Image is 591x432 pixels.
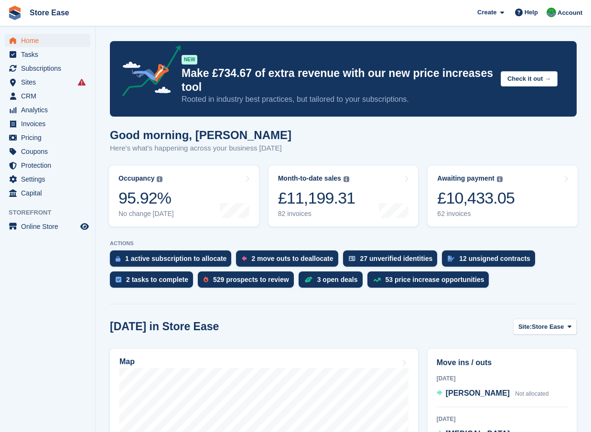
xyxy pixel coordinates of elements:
button: Check it out → [501,71,558,87]
a: 1 active subscription to allocate [110,250,236,271]
a: menu [5,117,90,130]
button: Site: Store Ease [513,319,577,335]
div: NEW [182,55,197,65]
a: menu [5,131,90,144]
span: Site: [518,322,532,332]
span: Settings [21,173,78,186]
img: active_subscription_to_allocate_icon-d502201f5373d7db506a760aba3b589e785aa758c864c3986d89f69b8ff3... [116,256,120,262]
div: 3 open deals [317,276,358,283]
span: CRM [21,89,78,103]
span: Pricing [21,131,78,144]
div: 12 unsigned contracts [459,255,530,262]
div: Month-to-date sales [278,174,341,183]
span: Coupons [21,145,78,158]
h2: [DATE] in Store Ease [110,320,219,333]
img: icon-info-grey-7440780725fd019a000dd9b08b2336e03edf1995a4989e88bcd33f0948082b44.svg [344,176,349,182]
span: Home [21,34,78,47]
a: Occupancy 95.92% No change [DATE] [109,166,259,227]
a: 12 unsigned contracts [442,250,540,271]
a: Month-to-date sales £11,199.31 82 invoices [269,166,419,227]
a: 529 prospects to review [198,271,299,292]
div: 53 price increase opportunities [386,276,484,283]
a: menu [5,173,90,186]
a: 2 move outs to deallocate [236,250,343,271]
a: menu [5,76,90,89]
div: [DATE] [437,415,568,423]
a: menu [5,159,90,172]
a: menu [5,62,90,75]
div: £11,199.31 [278,188,355,208]
span: Not allocated [515,390,548,397]
div: Awaiting payment [437,174,494,183]
div: 529 prospects to review [213,276,289,283]
img: move_outs_to_deallocate_icon-f764333ba52eb49d3ac5e1228854f67142a1ed5810a6f6cc68b1a99e826820c5.svg [242,256,247,261]
img: price-adjustments-announcement-icon-8257ccfd72463d97f412b2fc003d46551f7dbcb40ab6d574587a9cd5c0d94... [114,45,181,100]
div: 95.92% [118,188,174,208]
span: [PERSON_NAME] [446,389,510,397]
img: deal-1b604bf984904fb50ccaf53a9ad4b4a5d6e5aea283cecdc64d6e3604feb123c2.svg [304,276,312,283]
span: Capital [21,186,78,200]
a: 2 tasks to complete [110,271,198,292]
div: 27 unverified identities [360,255,433,262]
a: menu [5,89,90,103]
span: Storefront [9,208,95,217]
div: 82 invoices [278,210,355,218]
p: Here's what's happening across your business [DATE] [110,143,291,154]
h1: Good morning, [PERSON_NAME] [110,129,291,141]
a: Awaiting payment £10,433.05 62 invoices [428,166,578,227]
p: Rooted in industry best practices, but tailored to your subscriptions. [182,94,493,105]
img: icon-info-grey-7440780725fd019a000dd9b08b2336e03edf1995a4989e88bcd33f0948082b44.svg [497,176,503,182]
span: Invoices [21,117,78,130]
div: [DATE] [437,374,568,383]
p: ACTIONS [110,240,577,247]
a: menu [5,145,90,158]
div: 2 tasks to complete [126,276,188,283]
h2: Map [119,357,135,366]
span: Online Store [21,220,78,233]
img: task-75834270c22a3079a89374b754ae025e5fb1db73e45f91037f5363f120a921f8.svg [116,277,121,282]
a: Store Ease [26,5,73,21]
img: contract_signature_icon-13c848040528278c33f63329250d36e43548de30e8caae1d1a13099fd9432cc5.svg [448,256,454,261]
img: Neal Smitheringale [547,8,556,17]
div: Occupancy [118,174,154,183]
img: stora-icon-8386f47178a22dfd0bd8f6a31ec36ba5ce8667c1dd55bd0f319d3a0aa187defe.svg [8,6,22,20]
a: menu [5,34,90,47]
span: Sites [21,76,78,89]
span: Analytics [21,103,78,117]
div: No change [DATE] [118,210,174,218]
a: menu [5,186,90,200]
a: 53 price increase opportunities [367,271,494,292]
img: verify_identity-adf6edd0f0f0b5bbfe63781bf79b02c33cf7c696d77639b501bdc392416b5a36.svg [349,256,355,261]
div: 2 move outs to deallocate [251,255,333,262]
a: menu [5,103,90,117]
div: 62 invoices [437,210,515,218]
img: price_increase_opportunities-93ffe204e8149a01c8c9dc8f82e8f89637d9d84a8eef4429ea346261dce0b2c0.svg [373,278,381,282]
span: Help [525,8,538,17]
span: Subscriptions [21,62,78,75]
a: 27 unverified identities [343,250,442,271]
i: Smart entry sync failures have occurred [78,78,86,86]
p: Make £734.67 of extra revenue with our new price increases tool [182,66,493,94]
a: Preview store [79,221,90,232]
div: 1 active subscription to allocate [125,255,226,262]
a: menu [5,48,90,61]
a: 3 open deals [299,271,367,292]
span: Tasks [21,48,78,61]
a: menu [5,220,90,233]
span: Store Ease [532,322,564,332]
span: Account [558,8,582,18]
h2: Move ins / outs [437,357,568,368]
span: Create [477,8,496,17]
img: icon-info-grey-7440780725fd019a000dd9b08b2336e03edf1995a4989e88bcd33f0948082b44.svg [157,176,162,182]
span: Protection [21,159,78,172]
img: prospect-51fa495bee0391a8d652442698ab0144808aea92771e9ea1ae160a38d050c398.svg [204,277,208,282]
div: £10,433.05 [437,188,515,208]
a: [PERSON_NAME] Not allocated [437,388,549,400]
